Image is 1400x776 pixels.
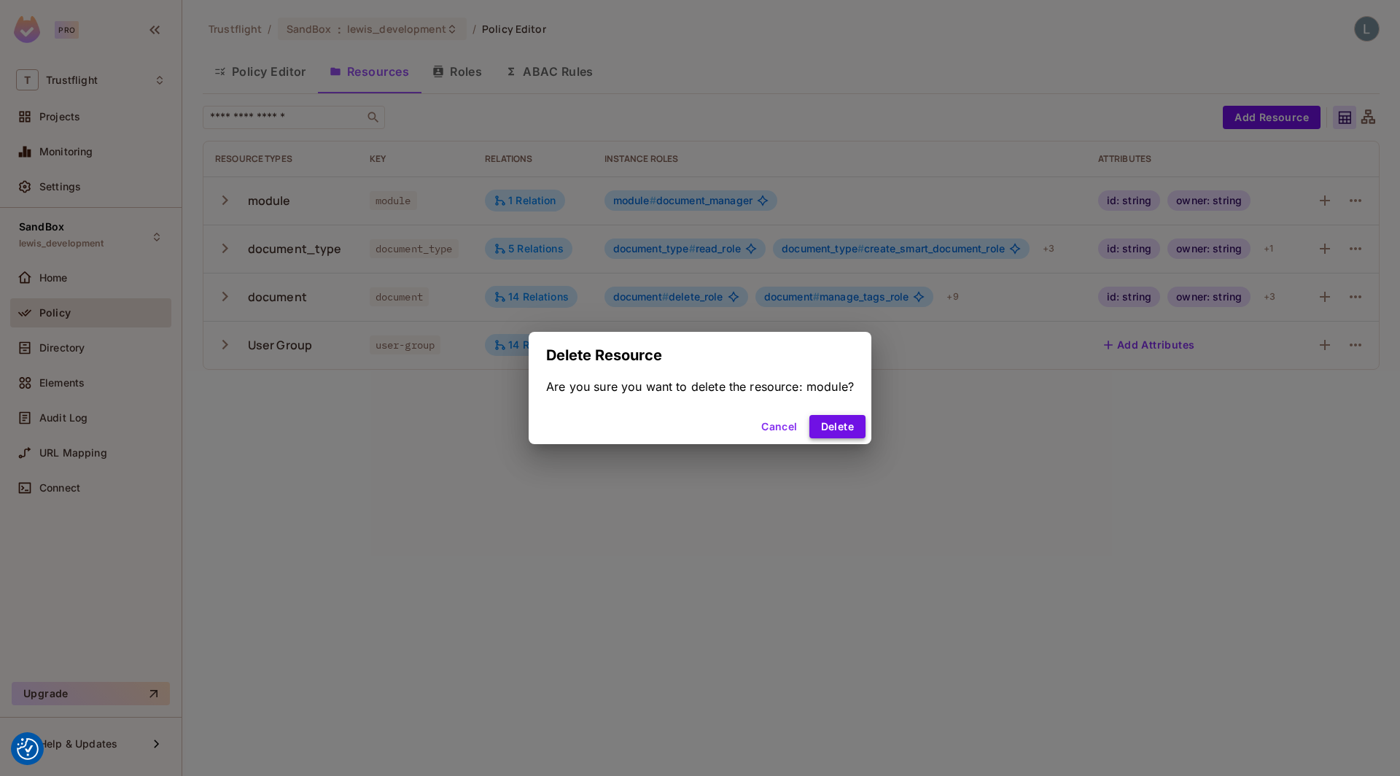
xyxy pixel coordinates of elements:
h2: Delete Resource [529,332,871,379]
button: Delete [809,415,866,438]
button: Consent Preferences [17,738,39,760]
button: Cancel [755,415,803,438]
img: Revisit consent button [17,738,39,760]
div: Are you sure you want to delete the resource: module? [546,379,854,395]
